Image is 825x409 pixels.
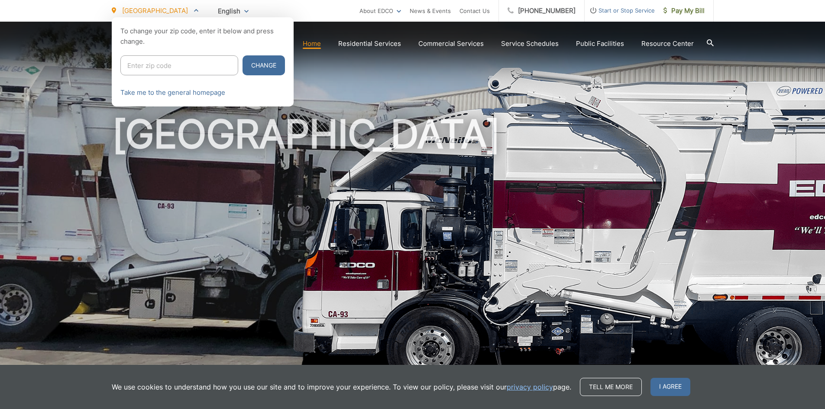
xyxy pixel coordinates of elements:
[120,55,238,75] input: Enter zip code
[211,3,255,19] span: English
[410,6,451,16] a: News & Events
[112,382,571,392] p: We use cookies to understand how you use our site and to improve your experience. To view our pol...
[663,6,705,16] span: Pay My Bill
[120,26,285,47] p: To change your zip code, enter it below and press change.
[459,6,490,16] a: Contact Us
[122,6,188,15] span: [GEOGRAPHIC_DATA]
[507,382,553,392] a: privacy policy
[580,378,642,396] a: Tell me more
[120,87,225,98] a: Take me to the general homepage
[359,6,401,16] a: About EDCO
[650,378,690,396] span: I agree
[243,55,285,75] button: Change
